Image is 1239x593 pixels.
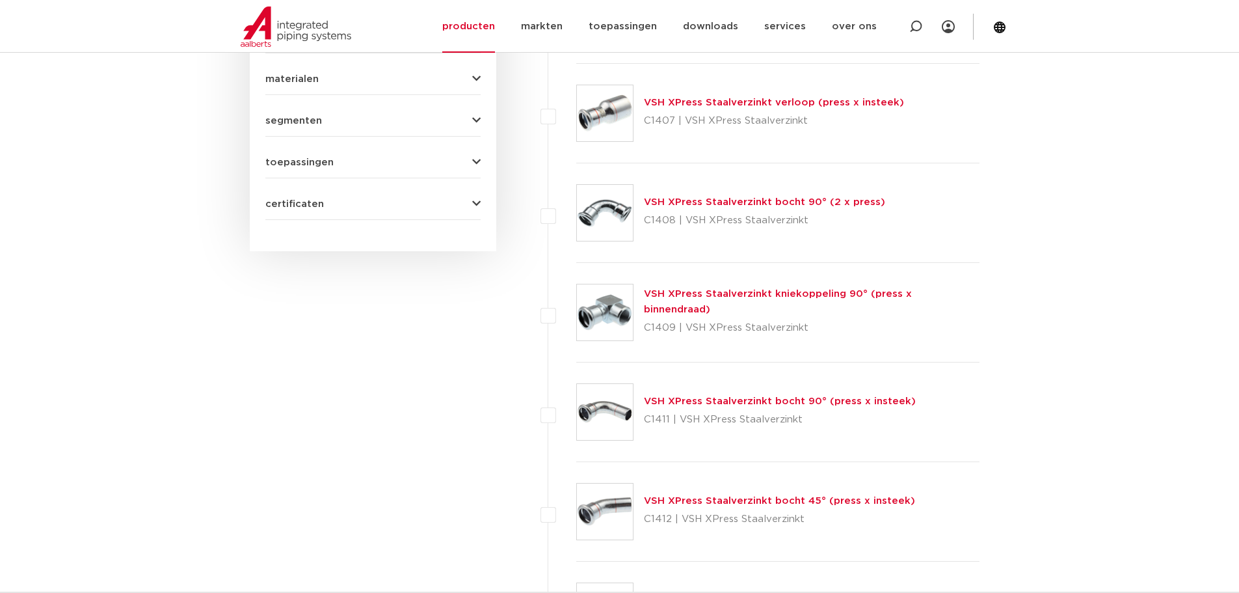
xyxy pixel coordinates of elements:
[577,85,633,141] img: Thumbnail for VSH XPress Staalverzinkt verloop (press x insteek)
[644,197,885,207] a: VSH XPress Staalverzinkt bocht 90° (2 x press)
[265,199,481,209] button: certificaten
[265,199,324,209] span: certificaten
[644,409,916,430] p: C1411 | VSH XPress Staalverzinkt
[644,111,904,131] p: C1407 | VSH XPress Staalverzinkt
[644,496,915,506] a: VSH XPress Staalverzinkt bocht 45° (press x insteek)
[577,185,633,241] img: Thumbnail for VSH XPress Staalverzinkt bocht 90° (2 x press)
[644,318,980,338] p: C1409 | VSH XPress Staalverzinkt
[644,210,885,231] p: C1408 | VSH XPress Staalverzinkt
[265,158,334,167] span: toepassingen
[265,74,319,84] span: materialen
[577,384,633,440] img: Thumbnail for VSH XPress Staalverzinkt bocht 90° (press x insteek)
[644,98,904,107] a: VSH XPress Staalverzinkt verloop (press x insteek)
[265,158,481,167] button: toepassingen
[265,116,481,126] button: segmenten
[644,509,915,530] p: C1412 | VSH XPress Staalverzinkt
[644,396,916,406] a: VSH XPress Staalverzinkt bocht 90° (press x insteek)
[265,74,481,84] button: materialen
[577,484,633,540] img: Thumbnail for VSH XPress Staalverzinkt bocht 45° (press x insteek)
[577,284,633,340] img: Thumbnail for VSH XPress Staalverzinkt kniekoppeling 90° (press x binnendraad)
[644,289,912,314] a: VSH XPress Staalverzinkt kniekoppeling 90° (press x binnendraad)
[265,116,322,126] span: segmenten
